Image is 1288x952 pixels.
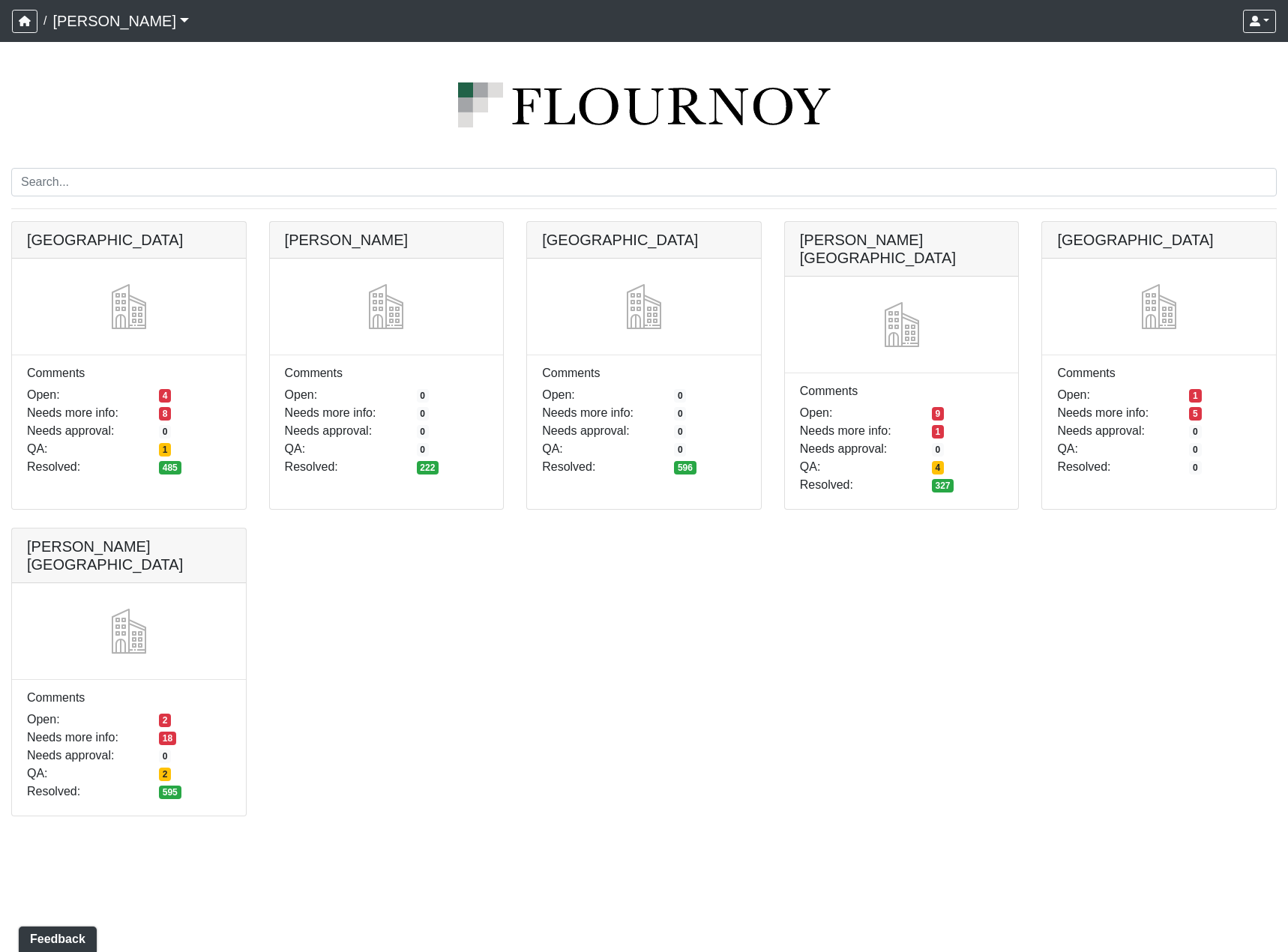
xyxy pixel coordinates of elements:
[52,6,189,36] a: [PERSON_NAME]
[11,82,1277,127] img: logo
[11,922,100,952] iframe: Ybug feedback widget
[37,6,52,36] span: /
[11,168,1277,196] input: Search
